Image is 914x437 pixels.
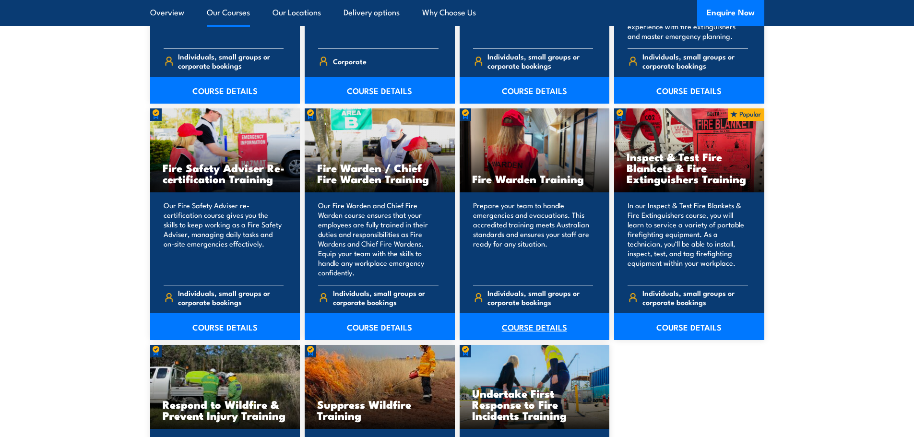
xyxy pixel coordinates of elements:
span: Individuals, small groups or corporate bookings [642,288,748,307]
h3: Inspect & Test Fire Blankets & Fire Extinguishers Training [627,151,752,184]
span: Individuals, small groups or corporate bookings [178,52,284,70]
a: COURSE DETAILS [305,313,455,340]
p: Our Fire Safety Adviser re-certification course gives you the skills to keep working as a Fire Sa... [164,201,284,277]
a: COURSE DETAILS [460,313,610,340]
p: Our Fire Warden and Chief Fire Warden course ensures that your employees are fully trained in the... [318,201,439,277]
h3: Respond to Wildfire & Prevent Injury Training [163,399,288,421]
a: COURSE DETAILS [614,313,764,340]
h3: Suppress Wildfire Training [317,399,442,421]
span: Individuals, small groups or corporate bookings [487,52,593,70]
h3: Fire Warden / Chief Fire Warden Training [317,162,442,184]
p: Prepare your team to handle emergencies and evacuations. This accredited training meets Australia... [473,201,594,277]
a: COURSE DETAILS [614,77,764,104]
h3: Fire Safety Adviser Re-certification Training [163,162,288,184]
span: Corporate [333,54,367,69]
p: In our Inspect & Test Fire Blankets & Fire Extinguishers course, you will learn to service a vari... [628,201,748,277]
a: COURSE DETAILS [305,77,455,104]
span: Individuals, small groups or corporate bookings [487,288,593,307]
a: COURSE DETAILS [150,77,300,104]
a: COURSE DETAILS [460,77,610,104]
h3: Undertake First Response to Fire Incidents Training [472,388,597,421]
span: Individuals, small groups or corporate bookings [178,288,284,307]
span: Individuals, small groups or corporate bookings [333,288,439,307]
span: Individuals, small groups or corporate bookings [642,52,748,70]
a: COURSE DETAILS [150,313,300,340]
h3: Fire Warden Training [472,173,597,184]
